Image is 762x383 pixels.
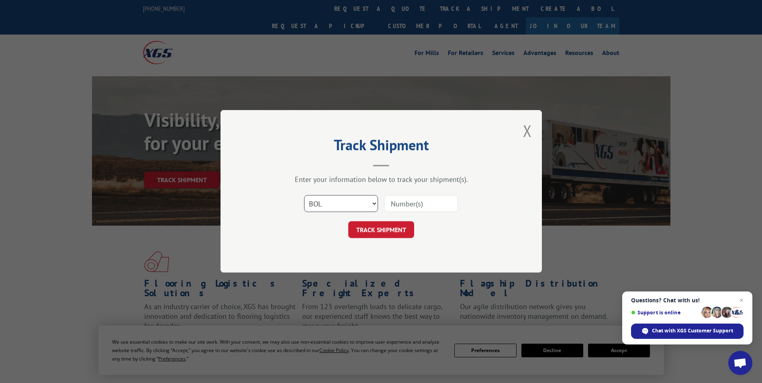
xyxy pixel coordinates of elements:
[631,310,699,316] span: Support is online
[652,327,733,334] span: Chat with XGS Customer Support
[384,196,458,212] input: Number(s)
[728,351,752,375] a: Open chat
[348,222,414,238] button: TRACK SHIPMENT
[261,175,502,184] div: Enter your information below to track your shipment(s).
[523,120,532,141] button: Close modal
[631,324,744,339] span: Chat with XGS Customer Support
[631,297,744,304] span: Questions? Chat with us!
[261,139,502,155] h2: Track Shipment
